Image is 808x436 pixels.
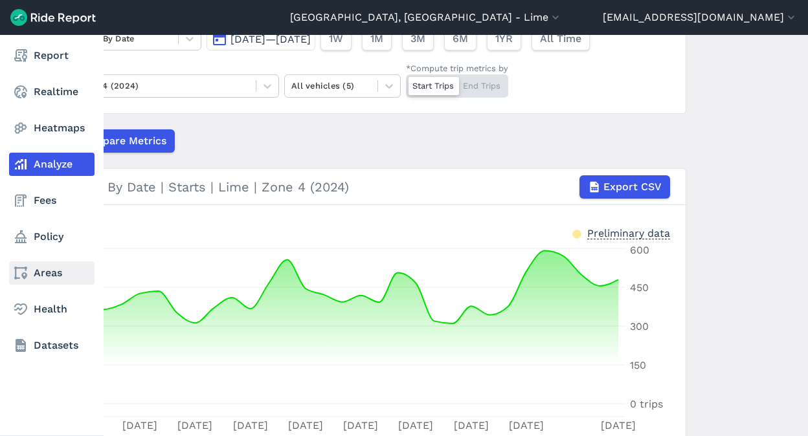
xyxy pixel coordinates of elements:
[410,31,425,47] span: 3M
[454,419,489,431] tspan: [DATE]
[9,153,95,176] a: Analyze
[9,116,95,140] a: Heatmaps
[177,419,212,431] tspan: [DATE]
[230,33,311,45] span: [DATE]—[DATE]
[362,27,392,50] button: 1M
[9,189,95,212] a: Fees
[9,261,95,285] a: Areas
[579,175,670,199] button: Export CSV
[290,10,562,25] button: [GEOGRAPHIC_DATA], [GEOGRAPHIC_DATA] - Lime
[343,419,378,431] tspan: [DATE]
[509,419,544,431] tspan: [DATE]
[487,27,521,50] button: 1YR
[603,179,662,195] span: Export CSV
[495,31,513,47] span: 1YR
[540,31,581,47] span: All Time
[453,31,468,47] span: 6M
[370,31,383,47] span: 1M
[9,44,95,67] a: Report
[630,281,649,294] tspan: 450
[233,419,268,431] tspan: [DATE]
[9,225,95,248] a: Policy
[587,226,670,239] div: Preliminary data
[398,419,433,431] tspan: [DATE]
[122,419,157,431] tspan: [DATE]
[630,320,649,332] tspan: 300
[72,175,670,199] div: Trips By Date | Starts | Lime | Zone 4 (2024)
[444,27,477,50] button: 6M
[329,31,343,47] span: 1W
[406,62,508,74] div: *Compute trip metrics by
[630,398,663,410] tspan: 0 trips
[10,9,96,26] img: Ride Report
[9,298,95,321] a: Health
[207,27,315,50] button: [DATE]—[DATE]
[601,419,636,431] tspan: [DATE]
[603,10,798,25] button: [EMAIL_ADDRESS][DOMAIN_NAME]
[630,359,646,371] tspan: 150
[320,27,352,50] button: 1W
[9,80,95,104] a: Realtime
[80,133,166,149] span: Compare Metrics
[532,27,590,50] button: All Time
[9,334,95,357] a: Datasets
[56,129,175,153] button: Compare Metrics
[402,27,434,50] button: 3M
[630,244,649,256] tspan: 600
[288,419,323,431] tspan: [DATE]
